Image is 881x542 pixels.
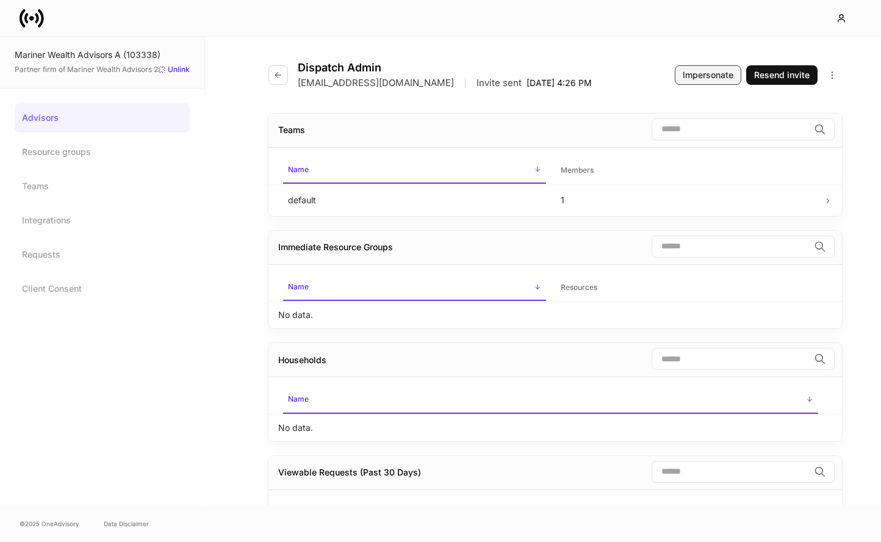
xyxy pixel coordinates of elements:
[15,240,190,269] a: Requests
[288,164,309,175] h6: Name
[683,69,733,81] div: Impersonate
[158,63,190,76] button: Unlink
[15,172,190,201] a: Teams
[15,103,190,132] a: Advisors
[104,519,149,529] a: Data Disclaimer
[288,393,309,405] h6: Name
[556,158,819,183] span: Members
[15,65,158,74] span: Partner firm of
[746,65,818,85] button: Resend invite
[283,157,546,184] span: Name
[67,65,158,74] a: Mariner Wealth Advisors 2
[561,164,594,176] h6: Members
[675,65,741,85] button: Impersonate
[464,77,467,89] p: |
[283,275,546,301] span: Name
[527,77,592,89] p: [DATE] 4:26 PM
[298,61,592,74] h4: Dispatch Admin
[15,206,190,235] a: Integrations
[278,309,313,321] p: No data.
[754,69,810,81] div: Resend invite
[561,281,597,293] h6: Resources
[15,49,190,61] div: Mariner Wealth Advisors A (103338)
[278,422,313,434] p: No data.
[20,519,79,529] span: © 2025 OneAdvisory
[278,241,393,253] div: Immediate Resource Groups
[278,184,551,216] td: default
[283,387,818,413] span: Name
[556,275,819,300] span: Resources
[476,77,522,89] p: Invite sent
[15,137,190,167] a: Resource groups
[298,77,454,89] p: [EMAIL_ADDRESS][DOMAIN_NAME]
[278,466,421,479] div: Viewable Requests (Past 30 Days)
[278,124,305,136] div: Teams
[551,184,824,216] td: 1
[15,274,190,303] a: Client Consent
[278,354,326,366] div: Households
[288,281,309,292] h6: Name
